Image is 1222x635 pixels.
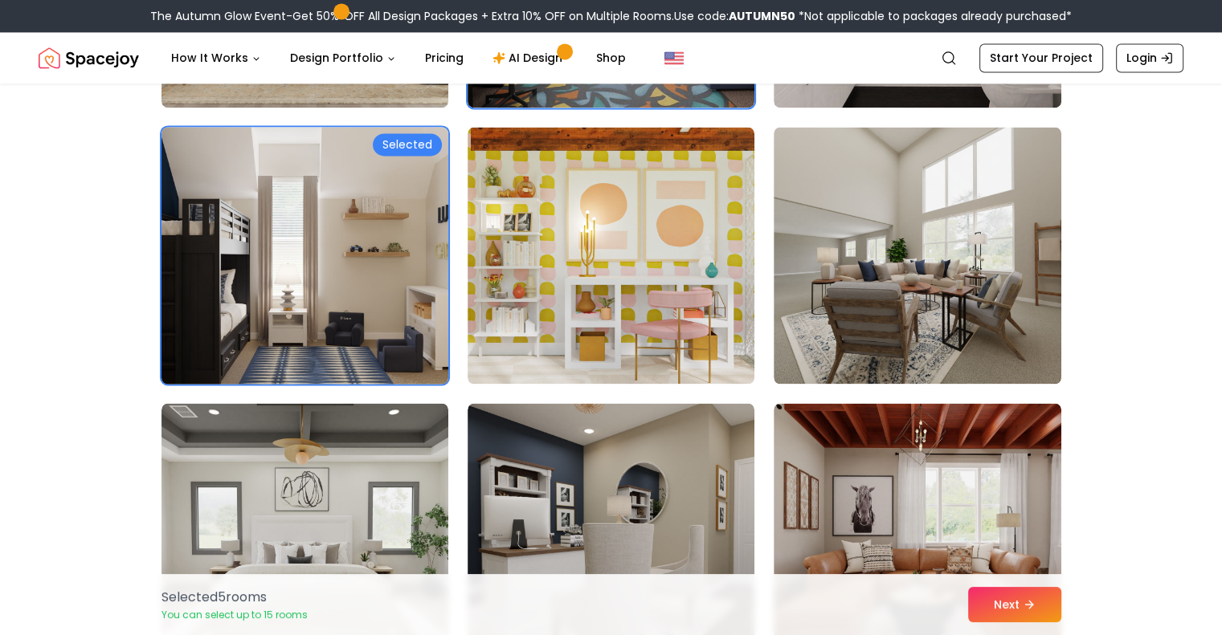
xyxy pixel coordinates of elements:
[774,127,1061,384] img: Room room-96
[39,32,1183,83] nav: Global
[154,120,456,390] img: Room room-94
[480,42,580,74] a: AI Design
[161,609,308,621] p: You can select up to 15 rooms
[979,43,1103,72] a: Start Your Project
[158,42,274,74] button: How It Works
[468,127,754,384] img: Room room-95
[412,42,476,74] a: Pricing
[158,42,639,74] nav: Main
[795,8,1072,24] span: *Not applicable to packages already purchased*
[583,42,639,74] a: Shop
[729,8,795,24] b: AUTUMN50
[39,42,139,74] img: Spacejoy Logo
[968,587,1061,622] button: Next
[39,42,139,74] a: Spacejoy
[373,133,442,156] div: Selected
[161,588,308,607] p: Selected 5 room s
[674,8,795,24] span: Use code:
[150,8,1072,24] div: The Autumn Glow Event-Get 50% OFF All Design Packages + Extra 10% OFF on Multiple Rooms.
[1116,43,1183,72] a: Login
[664,48,684,67] img: United States
[277,42,409,74] button: Design Portfolio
